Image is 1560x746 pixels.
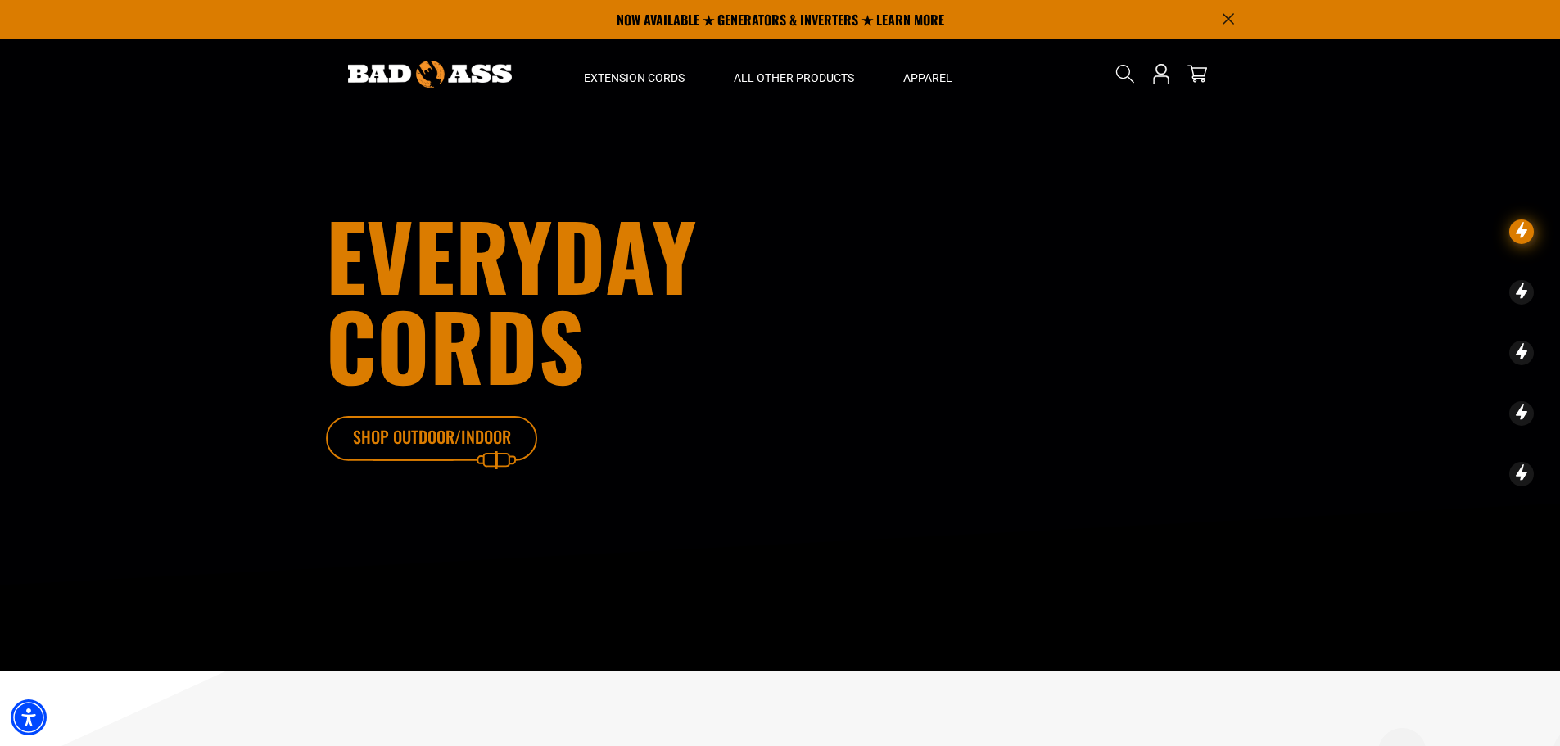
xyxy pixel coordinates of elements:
div: Accessibility Menu [11,699,47,735]
summary: Extension Cords [559,39,709,108]
span: Apparel [903,70,952,85]
img: Bad Ass Extension Cords [348,61,512,88]
summary: All Other Products [709,39,879,108]
span: Extension Cords [584,70,685,85]
summary: Apparel [879,39,977,108]
h1: Everyday cords [326,210,871,390]
summary: Search [1112,61,1138,87]
span: All Other Products [734,70,854,85]
a: Shop Outdoor/Indoor [326,416,539,462]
